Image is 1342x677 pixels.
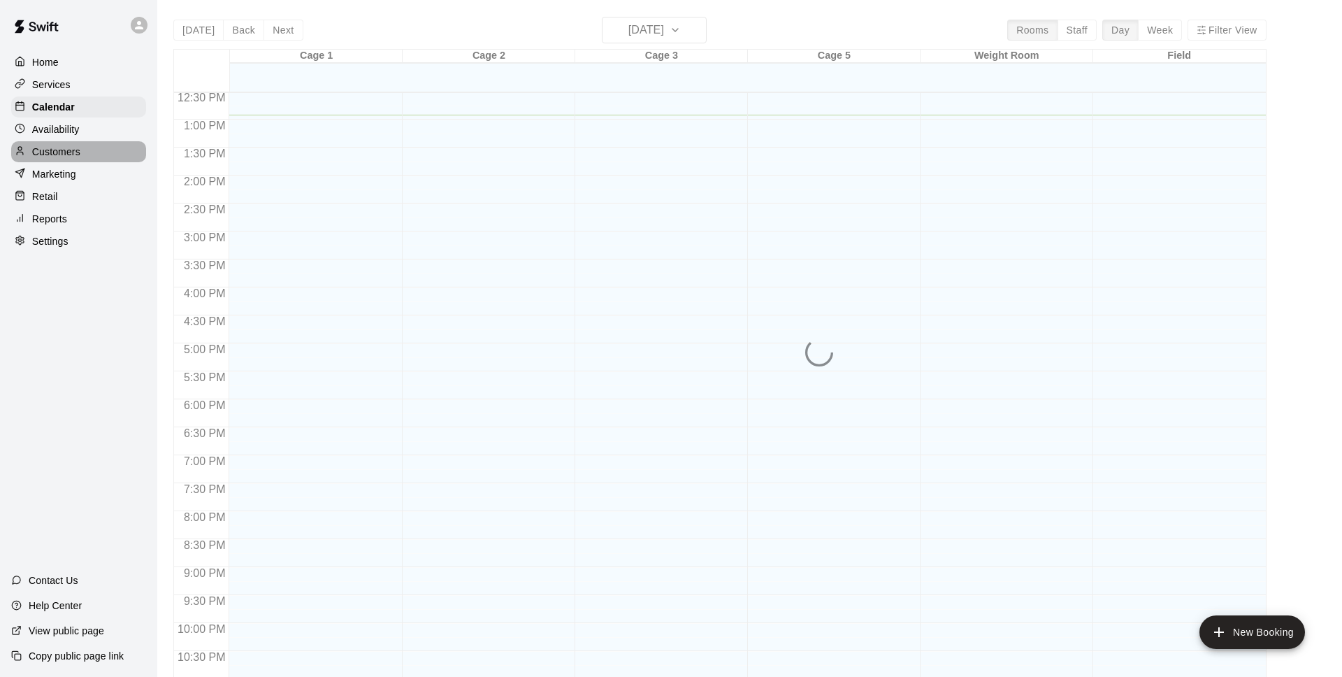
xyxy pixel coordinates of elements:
[29,573,78,587] p: Contact Us
[32,212,67,226] p: Reports
[180,595,229,607] span: 9:30 PM
[180,148,229,159] span: 1:30 PM
[174,92,229,104] span: 12:30 PM
[575,50,748,63] div: Cage 3
[180,176,229,187] span: 2:00 PM
[11,74,146,95] a: Services
[11,97,146,117] a: Calendar
[180,567,229,579] span: 9:00 PM
[180,539,229,551] span: 8:30 PM
[29,599,82,613] p: Help Center
[180,120,229,131] span: 1:00 PM
[180,427,229,439] span: 6:30 PM
[921,50,1093,63] div: Weight Room
[748,50,921,63] div: Cage 5
[174,623,229,635] span: 10:00 PM
[11,141,146,162] a: Customers
[32,234,68,248] p: Settings
[180,399,229,411] span: 6:00 PM
[32,190,58,204] p: Retail
[180,343,229,355] span: 5:00 PM
[11,231,146,252] a: Settings
[174,651,229,663] span: 10:30 PM
[180,455,229,467] span: 7:00 PM
[11,52,146,73] a: Home
[32,167,76,181] p: Marketing
[32,145,80,159] p: Customers
[11,208,146,229] a: Reports
[32,78,71,92] p: Services
[180,259,229,271] span: 3:30 PM
[11,186,146,207] a: Retail
[180,231,229,243] span: 3:00 PM
[180,287,229,299] span: 4:00 PM
[1199,615,1305,649] button: add
[180,204,229,215] span: 2:30 PM
[403,50,575,63] div: Cage 2
[180,371,229,383] span: 5:30 PM
[1093,50,1266,63] div: Field
[11,119,146,140] a: Availability
[32,55,59,69] p: Home
[180,511,229,523] span: 8:00 PM
[230,50,403,63] div: Cage 1
[29,649,124,663] p: Copy public page link
[29,624,104,638] p: View public page
[32,100,75,114] p: Calendar
[32,122,80,136] p: Availability
[180,483,229,495] span: 7:30 PM
[11,164,146,185] a: Marketing
[180,315,229,327] span: 4:30 PM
